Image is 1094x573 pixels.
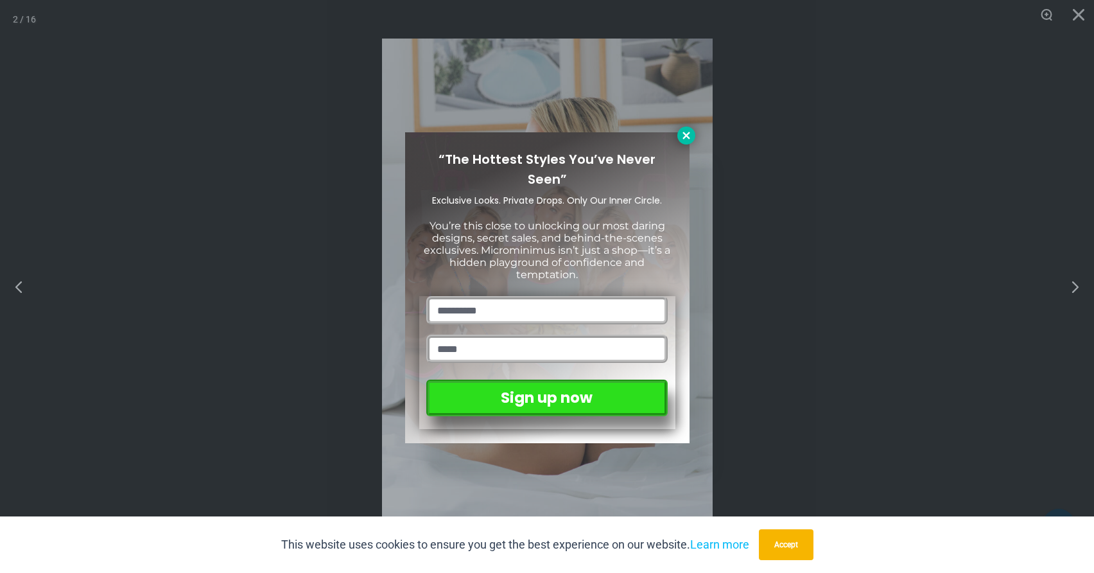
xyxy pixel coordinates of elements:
[438,150,656,188] span: “The Hottest Styles You’ve Never Seen”
[426,380,667,416] button: Sign up now
[424,220,670,281] span: You’re this close to unlocking our most daring designs, secret sales, and behind-the-scenes exclu...
[432,194,662,207] span: Exclusive Looks. Private Drops. Only Our Inner Circle.
[281,535,749,554] p: This website uses cookies to ensure you get the best experience on our website.
[759,529,813,560] button: Accept
[690,538,749,551] a: Learn more
[677,127,695,145] button: Close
